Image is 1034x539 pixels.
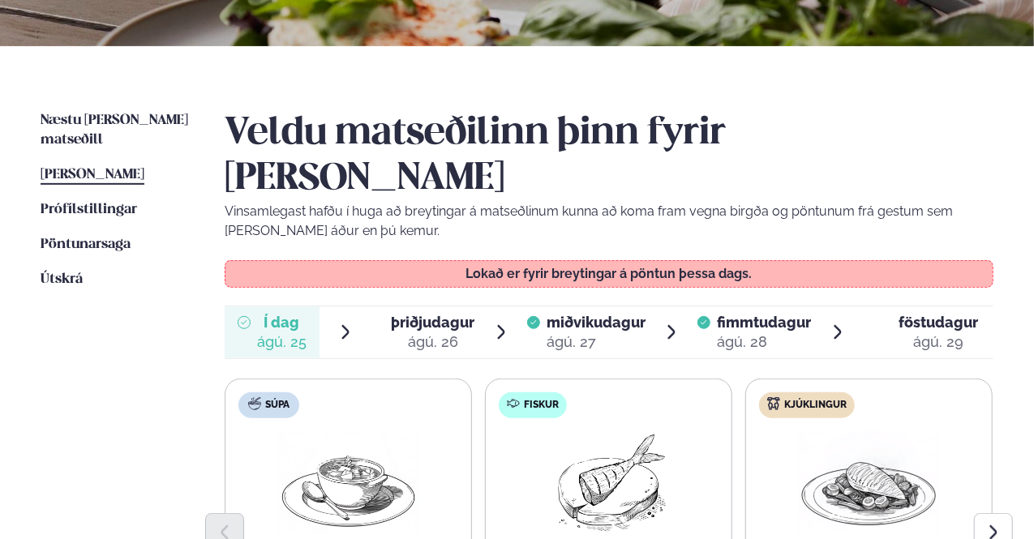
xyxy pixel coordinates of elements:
a: [PERSON_NAME] [41,165,144,185]
div: ágú. 26 [391,332,474,352]
img: Fish.png [537,431,680,535]
span: Súpa [265,399,290,412]
span: miðvikudagur [547,314,646,331]
img: soup.svg [248,397,261,410]
span: Kjúklingur [784,399,847,412]
span: Prófílstillingar [41,203,137,216]
span: Fiskur [524,399,559,412]
span: föstudagur [899,314,978,331]
img: Chicken-breast.png [798,431,941,535]
span: Í dag [257,313,307,332]
div: ágú. 29 [899,332,978,352]
span: Næstu [PERSON_NAME] matseðill [41,113,188,147]
span: Pöntunarsaga [41,237,131,251]
h2: Veldu matseðilinn þinn fyrir [PERSON_NAME] [225,111,993,202]
span: þriðjudagur [391,314,474,331]
p: Lokað er fyrir breytingar á pöntun þessa dags. [242,267,976,280]
a: Prófílstillingar [41,200,137,220]
div: ágú. 25 [257,332,307,352]
a: Útskrá [41,270,83,289]
span: [PERSON_NAME] [41,168,144,182]
span: Útskrá [41,272,83,286]
img: chicken.svg [767,397,780,410]
a: Næstu [PERSON_NAME] matseðill [41,111,192,150]
p: Vinsamlegast hafðu í huga að breytingar á matseðlinum kunna að koma fram vegna birgða og pöntunum... [225,202,993,241]
img: Soup.png [277,431,420,535]
div: ágú. 28 [717,332,811,352]
div: ágú. 27 [547,332,646,352]
img: fish.svg [507,397,520,410]
span: fimmtudagur [717,314,811,331]
a: Pöntunarsaga [41,235,131,255]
